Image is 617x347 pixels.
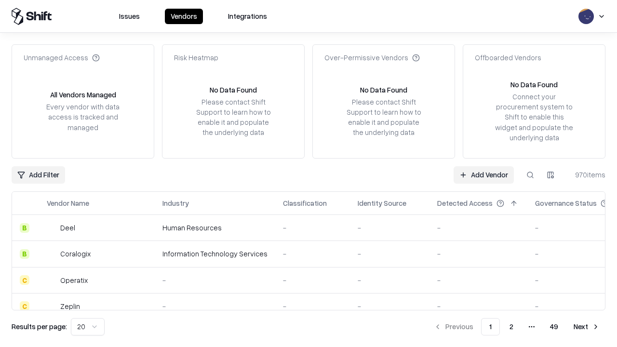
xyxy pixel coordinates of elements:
[12,321,67,332] p: Results per page:
[162,198,189,208] div: Industry
[47,223,56,233] img: Deel
[60,249,91,259] div: Coralogix
[360,85,407,95] div: No Data Found
[162,249,268,259] div: Information Technology Services
[358,223,422,233] div: -
[568,318,605,335] button: Next
[437,249,520,259] div: -
[20,275,29,285] div: C
[283,275,342,285] div: -
[165,9,203,24] button: Vendors
[283,223,342,233] div: -
[344,97,424,138] div: Please contact Shift Support to learn how to enable it and populate the underlying data
[542,318,566,335] button: 49
[567,170,605,180] div: 970 items
[193,97,273,138] div: Please contact Shift Support to learn how to enable it and populate the underlying data
[437,198,493,208] div: Detected Access
[50,90,116,100] div: All Vendors Managed
[43,102,123,132] div: Every vendor with data access is tracked and managed
[20,223,29,233] div: B
[222,9,273,24] button: Integrations
[162,223,268,233] div: Human Resources
[510,80,558,90] div: No Data Found
[47,301,56,311] img: Zeplin
[60,223,75,233] div: Deel
[60,275,88,285] div: Operatix
[454,166,514,184] a: Add Vendor
[283,249,342,259] div: -
[24,53,100,63] div: Unmanaged Access
[47,275,56,285] img: Operatix
[358,275,422,285] div: -
[47,249,56,259] img: Coralogix
[324,53,420,63] div: Over-Permissive Vendors
[358,301,422,311] div: -
[428,318,605,335] nav: pagination
[60,301,80,311] div: Zeplin
[494,92,574,143] div: Connect your procurement system to Shift to enable this widget and populate the underlying data
[358,198,406,208] div: Identity Source
[162,275,268,285] div: -
[475,53,541,63] div: Offboarded Vendors
[358,249,422,259] div: -
[210,85,257,95] div: No Data Found
[437,223,520,233] div: -
[47,198,89,208] div: Vendor Name
[437,275,520,285] div: -
[502,318,521,335] button: 2
[12,166,65,184] button: Add Filter
[437,301,520,311] div: -
[174,53,218,63] div: Risk Heatmap
[283,301,342,311] div: -
[481,318,500,335] button: 1
[20,249,29,259] div: B
[535,198,597,208] div: Governance Status
[162,301,268,311] div: -
[20,301,29,311] div: C
[113,9,146,24] button: Issues
[283,198,327,208] div: Classification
